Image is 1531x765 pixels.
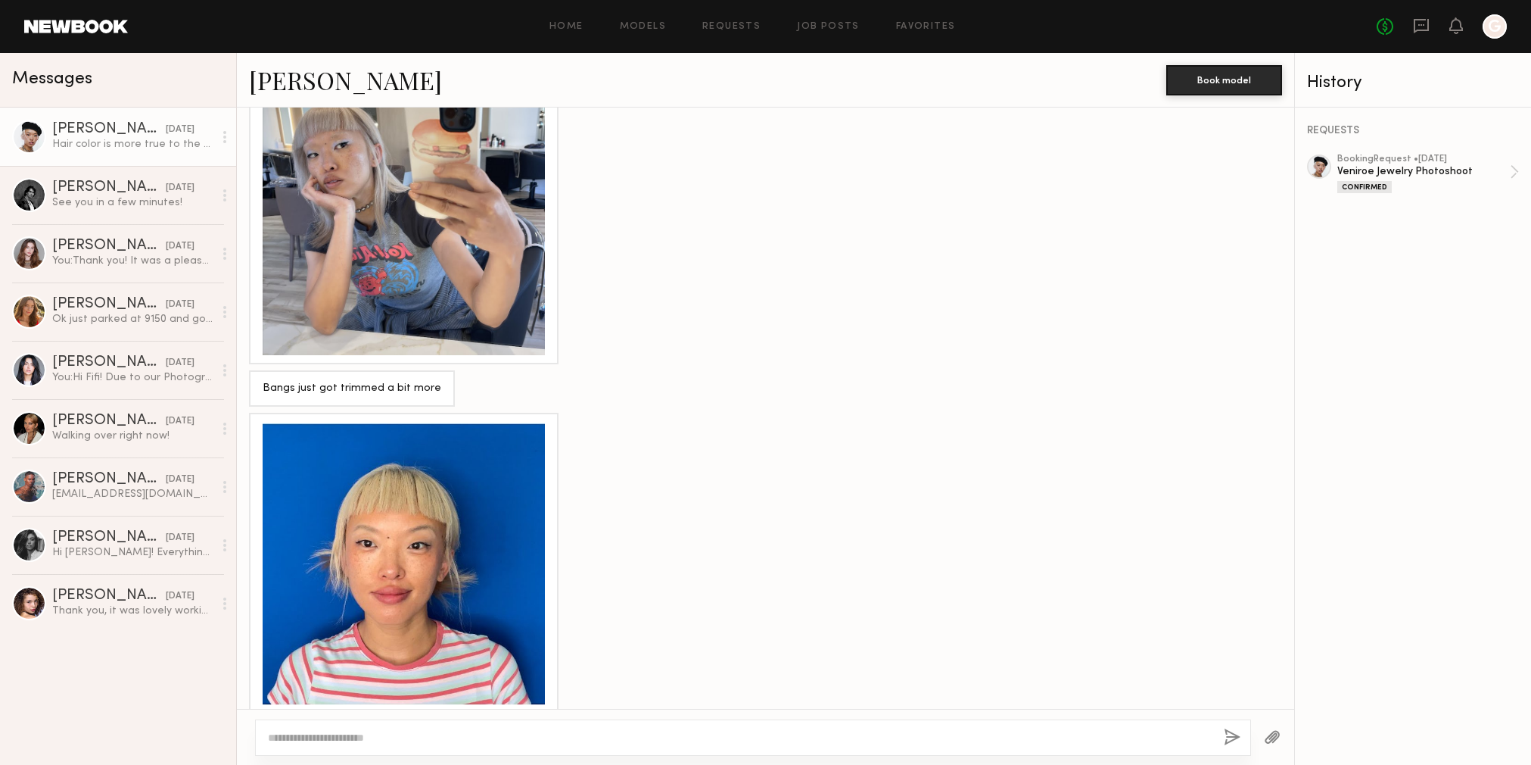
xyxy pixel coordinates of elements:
[52,604,213,618] div: Thank you, it was lovely working together and have a great day!
[1307,126,1519,136] div: REQUESTS
[1166,73,1282,86] a: Book model
[52,180,166,195] div: [PERSON_NAME]
[52,472,166,487] div: [PERSON_NAME]
[1337,181,1392,193] div: Confirmed
[166,123,194,137] div: [DATE]
[702,22,761,32] a: Requests
[1337,164,1510,179] div: Veniroe Jewelry Photoshoot
[52,254,213,268] div: You: Thank you! It was a pleasure working with you as well.
[52,530,166,545] div: [PERSON_NAME]
[166,473,194,487] div: [DATE]
[52,122,166,137] div: [PERSON_NAME]
[52,137,213,151] div: Hair color is more true to the second photo but looks different in different lighting
[12,70,92,88] span: Messages
[249,64,442,96] a: [PERSON_NAME]
[52,195,213,210] div: See you in a few minutes!
[166,239,194,254] div: [DATE]
[166,356,194,370] div: [DATE]
[1483,14,1507,39] a: G
[1337,155,1519,193] a: bookingRequest •[DATE]Veniroe Jewelry PhotoshootConfirmed
[549,22,583,32] a: Home
[52,297,166,312] div: [PERSON_NAME]
[1337,155,1510,164] div: booking Request • [DATE]
[166,181,194,195] div: [DATE]
[166,589,194,604] div: [DATE]
[52,414,166,429] div: [PERSON_NAME]
[52,545,213,560] div: Hi [PERSON_NAME]! Everything looks good 😊 I don’t think I have a plain long sleeve white shirt th...
[166,414,194,429] div: [DATE]
[263,380,441,398] div: Bangs just got trimmed a bit more
[52,370,213,385] div: You: Hi Fifi! Due to our Photographer changing schedule, we will have to reschedule our shoot! I ...
[896,22,956,32] a: Favorites
[620,22,666,32] a: Models
[52,355,166,370] div: [PERSON_NAME]
[1307,74,1519,92] div: History
[166,298,194,312] div: [DATE]
[52,312,213,326] div: Ok just parked at 9150 and going to walk over
[166,531,194,545] div: [DATE]
[1166,65,1282,95] button: Book model
[52,429,213,443] div: Walking over right now!
[797,22,860,32] a: Job Posts
[52,589,166,604] div: [PERSON_NAME]
[52,487,213,501] div: [EMAIL_ADDRESS][DOMAIN_NAME]
[52,239,166,254] div: [PERSON_NAME]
